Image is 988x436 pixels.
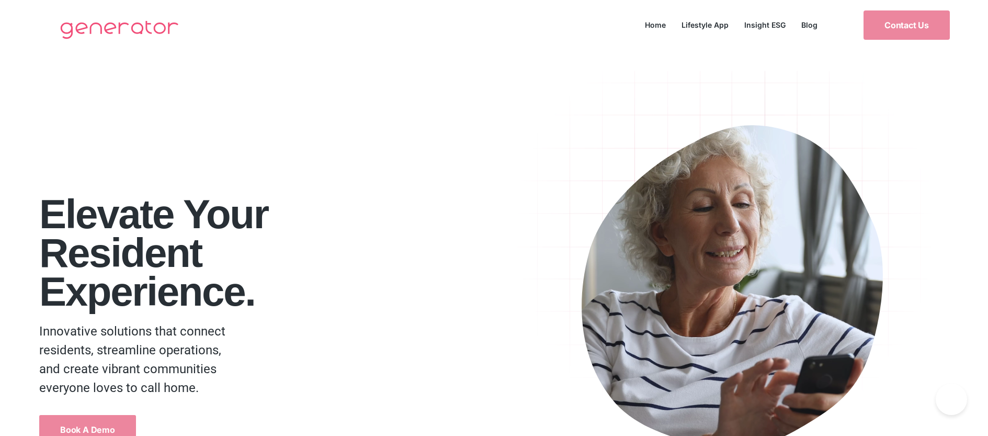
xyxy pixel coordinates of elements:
[39,195,505,311] h1: Elevate your Resident Experience.
[884,21,929,29] span: Contact Us
[637,18,674,32] a: Home
[793,18,825,32] a: Blog
[864,10,950,40] a: Contact Us
[60,426,115,434] span: Book a Demo
[936,384,967,415] iframe: Toggle Customer Support
[674,18,736,32] a: Lifestyle App
[637,18,825,32] nav: Menu
[736,18,793,32] a: Insight ESG
[39,322,234,397] p: Innovative solutions that connect residents, streamline operations, and create vibrant communitie...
